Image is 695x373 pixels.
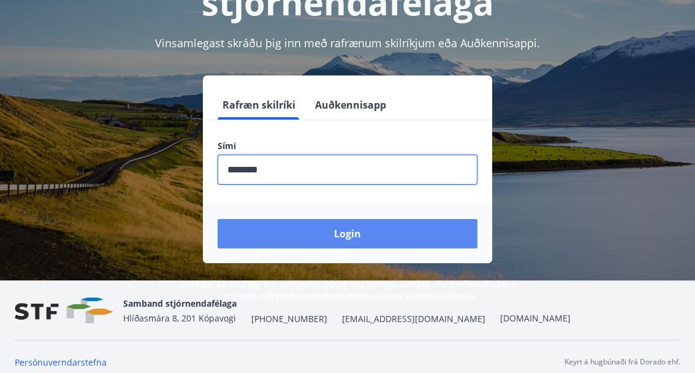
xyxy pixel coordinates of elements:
[271,290,363,302] a: Persónuverndarstefna
[123,312,236,324] span: Hlíðasmára 8, 201 Kópavogi
[155,36,540,50] span: Vinsamlegast skráðu þig inn með rafrænum skilríkjum eða Auðkennisappi.
[218,140,477,152] label: Sími
[500,312,571,324] a: [DOMAIN_NAME]
[123,298,237,309] span: Samband stjórnendafélaga
[342,313,485,325] span: [EMAIL_ADDRESS][DOMAIN_NAME]
[310,90,391,120] button: Auðkennisapp
[218,90,300,120] button: Rafræn skilríki
[15,356,107,368] a: Persónuverndarstefna
[218,219,477,248] button: Login
[564,356,680,367] p: Keyrt á hugbúnaði frá Dorado ehf.
[181,278,514,302] span: Með því að skrá þig inn samþykkir þú að upplýsingar um þig séu meðhöndlaðar í samræmi við Samband...
[251,313,327,325] span: [PHONE_NUMBER]
[15,298,113,324] img: vjCaq2fThgY3EUYqSgpjEiBg6WP39ov69hlhuPVN.png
